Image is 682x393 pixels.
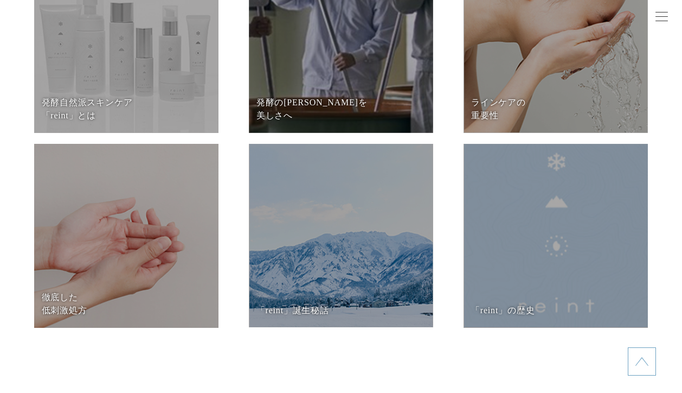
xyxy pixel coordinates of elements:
dt: 発酵の[PERSON_NAME]を 美しさへ [256,96,426,122]
dt: ラインケアの 重要性 [471,96,640,122]
dt: 「reint」の歴史 [471,304,640,317]
a: 「reint」誕⽣秘話 [249,144,433,328]
dt: 発酵自然派スキンケア 「reint」とは [42,96,211,122]
dt: 徹底した 低刺激処⽅ [42,291,211,317]
a: 徹底した低刺激処⽅ [34,144,218,328]
dt: 「reint」誕⽣秘話 [256,304,426,317]
img: topに戻る [635,355,648,368]
a: 「reint」の歴史 [464,144,648,328]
